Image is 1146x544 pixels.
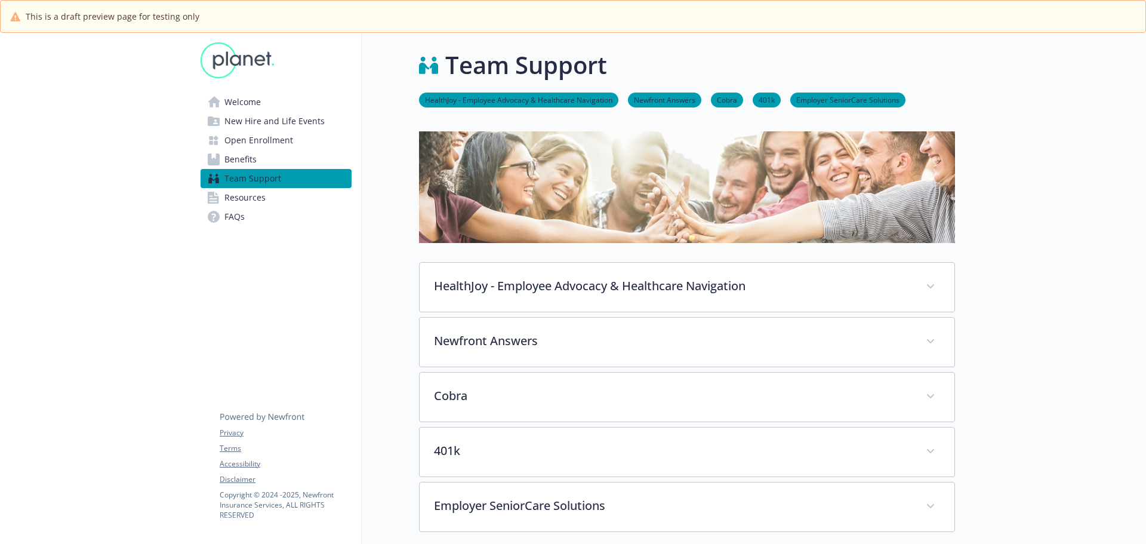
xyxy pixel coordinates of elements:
p: HealthJoy - Employee Advocacy & Healthcare Navigation [434,277,911,295]
a: Cobra [711,94,743,105]
a: Team Support [201,169,352,188]
div: Employer SeniorCare Solutions [420,482,954,531]
a: Benefits [201,150,352,169]
a: Open Enrollment [201,131,352,150]
a: Newfront Answers [628,94,701,105]
p: Cobra [434,387,911,405]
div: HealthJoy - Employee Advocacy & Healthcare Navigation [420,263,954,312]
p: Copyright © 2024 - 2025 , Newfront Insurance Services, ALL RIGHTS RESERVED [220,490,351,520]
img: team support page banner [419,131,955,243]
a: Privacy [220,428,351,438]
p: Newfront Answers [434,332,911,350]
span: Resources [224,188,266,207]
span: This is a draft preview page for testing only [26,10,199,23]
a: Employer SeniorCare Solutions [790,94,905,105]
h1: Team Support [445,47,607,83]
p: 401k [434,442,911,460]
a: Terms [220,443,351,454]
a: FAQs [201,207,352,226]
div: Newfront Answers [420,318,954,367]
a: 401k [753,94,781,105]
a: HealthJoy - Employee Advocacy & Healthcare Navigation [419,94,618,105]
span: FAQs [224,207,245,226]
a: Welcome [201,93,352,112]
span: Benefits [224,150,257,169]
span: Team Support [224,169,281,188]
a: Accessibility [220,459,351,469]
span: Welcome [224,93,261,112]
a: Disclaimer [220,474,351,485]
a: Resources [201,188,352,207]
span: Open Enrollment [224,131,293,150]
a: New Hire and Life Events [201,112,352,131]
p: Employer SeniorCare Solutions [434,497,911,515]
div: Cobra [420,373,954,422]
span: New Hire and Life Events [224,112,325,131]
div: 401k [420,428,954,477]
